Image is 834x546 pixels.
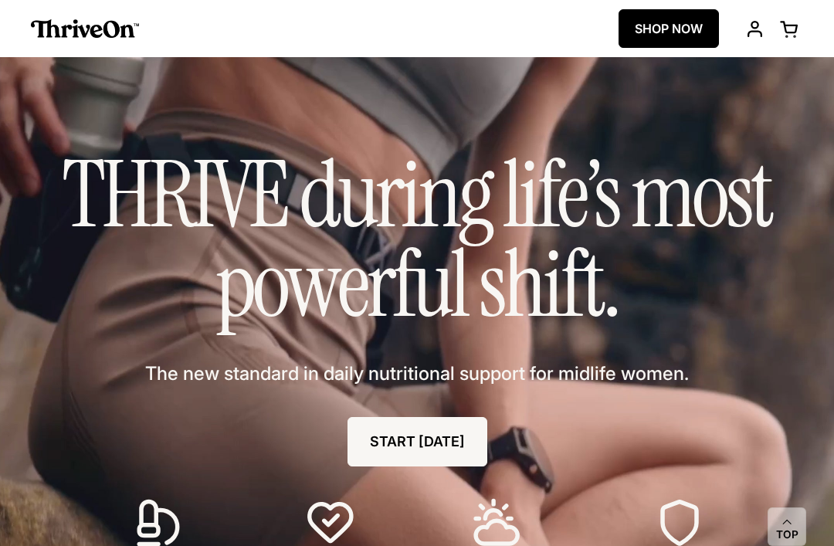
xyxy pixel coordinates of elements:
iframe: Gorgias live chat messenger [757,473,819,531]
span: Top [776,528,798,542]
a: SHOP NOW [619,9,719,48]
h1: THRIVE during life’s most powerful shift. [62,150,772,330]
span: The new standard in daily nutritional support for midlife women. [145,361,689,387]
a: START [DATE] [347,417,487,466]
